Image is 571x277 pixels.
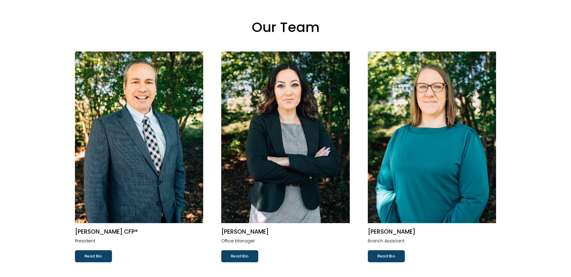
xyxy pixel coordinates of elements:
h2: [PERSON_NAME] [368,228,496,236]
img: Robert W. Volpe CFP® [75,51,203,223]
img: Lisa M. Coello [221,51,350,223]
p: Office Manager [221,237,350,245]
h2: [PERSON_NAME] [221,228,350,236]
p: President [75,237,203,245]
p: Branch Assistant [368,237,496,245]
a: Read Bio [368,250,405,262]
h2: [PERSON_NAME] CFP® [75,228,203,236]
p: Our Team [75,15,496,40]
img: Kerri Pait [368,51,496,223]
a: Read Bio [221,250,258,262]
a: Read Bio [75,250,112,262]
